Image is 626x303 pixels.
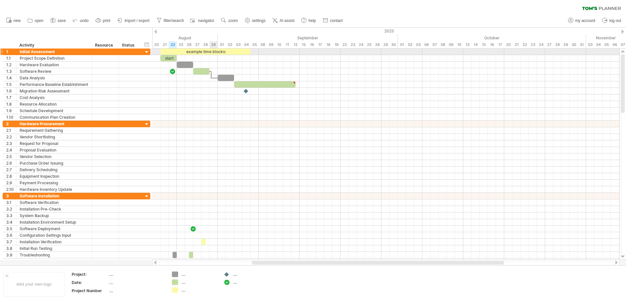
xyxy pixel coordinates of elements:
[398,41,406,48] div: Wednesday, 1 October 2025
[80,18,89,23] span: undo
[6,55,16,61] div: 1.1
[365,41,373,48] div: Thursday, 25 September 2025
[20,88,88,94] div: Migration Risk Assessment
[109,280,164,285] div: ....
[594,41,602,48] div: Tuesday, 4 November 2025
[26,16,46,25] a: open
[600,16,623,25] a: log out
[6,180,16,186] div: 2.9
[6,75,16,81] div: 1.4
[6,199,16,206] div: 3.1
[6,160,16,166] div: 2.6
[20,147,88,153] div: Proposal Evaluation
[6,153,16,160] div: 2.5
[169,41,177,48] div: Friday, 22 August 2025
[6,88,16,94] div: 1.6
[20,62,88,68] div: Hardware Evaluation
[122,42,136,49] div: Status
[20,153,88,160] div: Vendor Selection
[553,41,562,48] div: Tuesday, 28 October 2025
[422,41,431,48] div: Monday, 6 October 2025
[35,18,44,23] span: open
[6,134,16,140] div: 2.2
[109,288,164,293] div: ....
[20,219,88,225] div: Installation Environment Setup
[6,94,16,101] div: 1.7
[6,226,16,232] div: 3.5
[20,94,88,101] div: Cost Analysis
[13,18,21,23] span: new
[20,75,88,81] div: Data Analysis
[488,41,496,48] div: Thursday, 16 October 2025
[529,41,537,48] div: Thursday, 23 October 2025
[20,193,88,199] div: Software Installation
[160,41,169,48] div: Thursday, 21 August 2025
[20,127,88,133] div: Requirement Gathering
[6,121,16,127] div: 2
[19,42,88,49] div: Activity
[20,186,88,192] div: Hardware Inventory Update
[283,41,291,48] div: Thursday, 11 September 2025
[308,18,316,23] span: help
[6,62,16,68] div: 1.2
[349,41,357,48] div: Tuesday, 23 September 2025
[6,114,16,120] div: 1.10
[406,41,414,48] div: Thursday, 2 October 2025
[6,68,16,74] div: 1.3
[94,16,112,25] a: print
[512,41,521,48] div: Tuesday, 21 October 2025
[611,41,619,48] div: Thursday, 6 November 2025
[20,239,88,245] div: Installation Verification
[72,272,108,277] div: Project:
[321,16,345,25] a: contact
[357,41,365,48] div: Wednesday, 24 September 2025
[316,41,324,48] div: Wednesday, 17 September 2025
[6,239,16,245] div: 3.7
[6,167,16,173] div: 2.7
[210,41,218,48] div: Friday, 29 August 2025
[233,279,269,285] div: ....
[20,212,88,219] div: System Backup
[300,16,318,25] a: help
[6,186,16,192] div: 2.10
[72,280,108,285] div: Date:
[242,41,250,48] div: Thursday, 4 September 2025
[439,41,447,48] div: Wednesday, 8 October 2025
[160,49,250,55] div: example time blocks:
[6,245,16,252] div: 3.8
[201,41,210,48] div: Thursday, 28 August 2025
[218,34,398,41] div: September 2025
[609,18,621,23] span: log out
[3,272,64,296] div: Add your own logo
[95,42,115,49] div: Resource
[181,272,217,277] div: ....
[58,18,66,23] span: save
[6,193,16,199] div: 3
[562,41,570,48] div: Wednesday, 29 October 2025
[234,41,242,48] div: Wednesday, 3 September 2025
[219,16,240,25] a: zoom
[381,41,390,48] div: Monday, 29 September 2025
[20,226,88,232] div: Software Deployment
[330,18,343,23] span: contact
[537,41,545,48] div: Friday, 24 October 2025
[116,16,152,25] a: import / export
[332,41,341,48] div: Friday, 19 September 2025
[155,16,186,25] a: filter/search
[181,287,217,293] div: ....
[20,121,88,127] div: Hardware Procurement
[471,41,480,48] div: Tuesday, 14 October 2025
[291,41,300,48] div: Friday, 12 September 2025
[160,55,177,61] div: start
[6,108,16,114] div: 1.9
[218,41,226,48] div: Monday, 1 September 2025
[271,16,296,25] a: AI assist
[20,81,88,88] div: Performance Baseline Establishment
[6,147,16,153] div: 2.4
[20,140,88,147] div: Request for Proposal
[341,41,349,48] div: Monday, 22 September 2025
[152,41,160,48] div: Wednesday, 20 August 2025
[6,219,16,225] div: 3.4
[20,173,88,179] div: Equipment Inspection
[177,41,185,48] div: Monday, 25 August 2025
